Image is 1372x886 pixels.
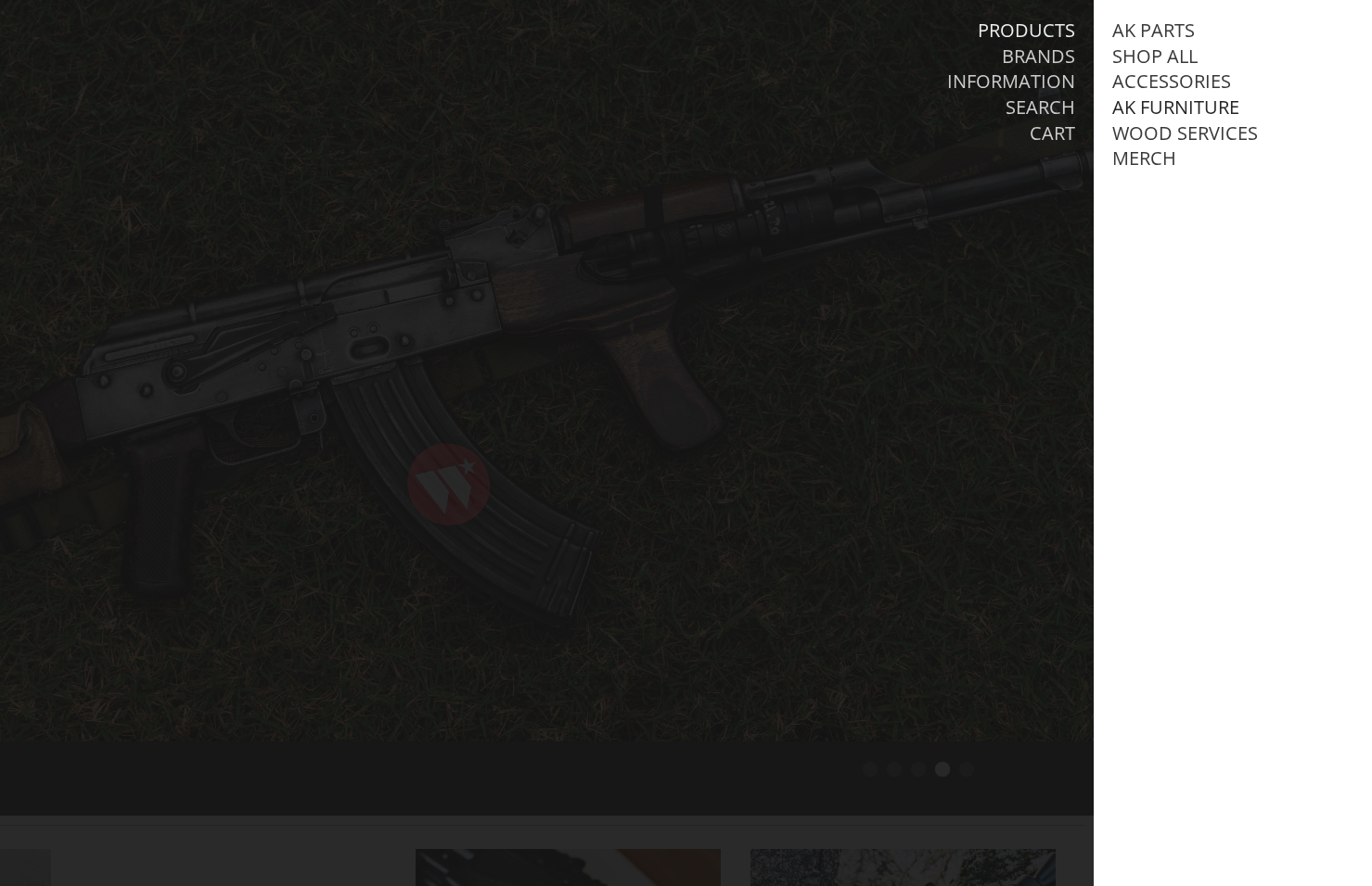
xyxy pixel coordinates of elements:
a: Cart [1030,121,1075,146]
a: Merch [1112,146,1176,171]
a: Wood Services [1112,121,1258,146]
a: AK Parts [1112,19,1195,43]
a: Accessories [1112,70,1231,94]
a: Shop All [1112,44,1198,69]
a: Brands [1002,44,1075,69]
a: AK Furniture [1112,95,1239,120]
a: Search [1006,95,1075,120]
a: Products [978,19,1075,43]
a: Information [947,70,1075,94]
